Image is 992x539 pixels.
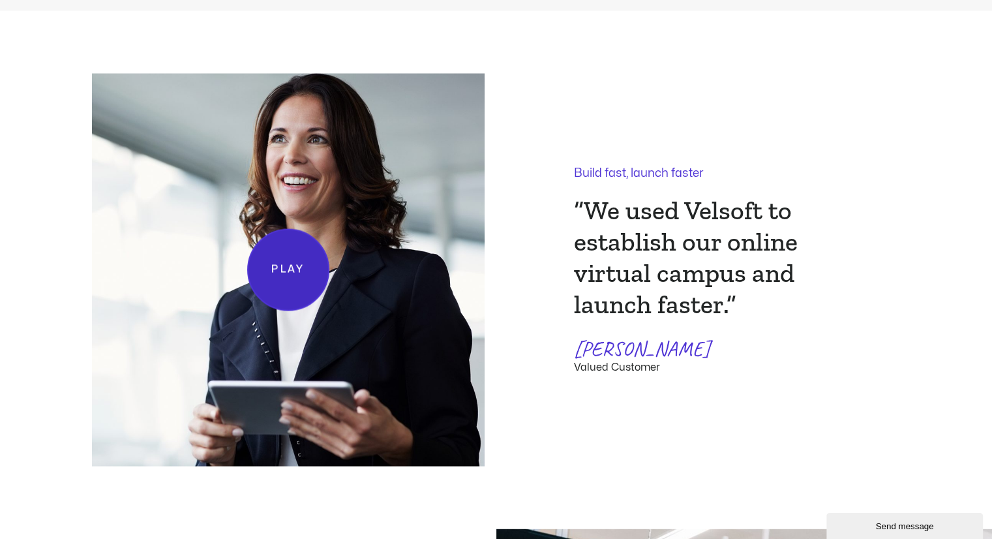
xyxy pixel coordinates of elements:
p: [PERSON_NAME] [574,335,835,363]
p: Valued Customer [574,362,835,373]
span: Play [271,262,305,278]
h2: “We used Velsoft to establish our online virtual campus and launch faster.” [574,194,835,320]
iframe: chat widget [826,510,985,539]
p: Build fast, launch faster [574,168,835,179]
img: Woman in blue jacket using iPad and smiling [92,74,485,467]
a: Play [247,229,329,311]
